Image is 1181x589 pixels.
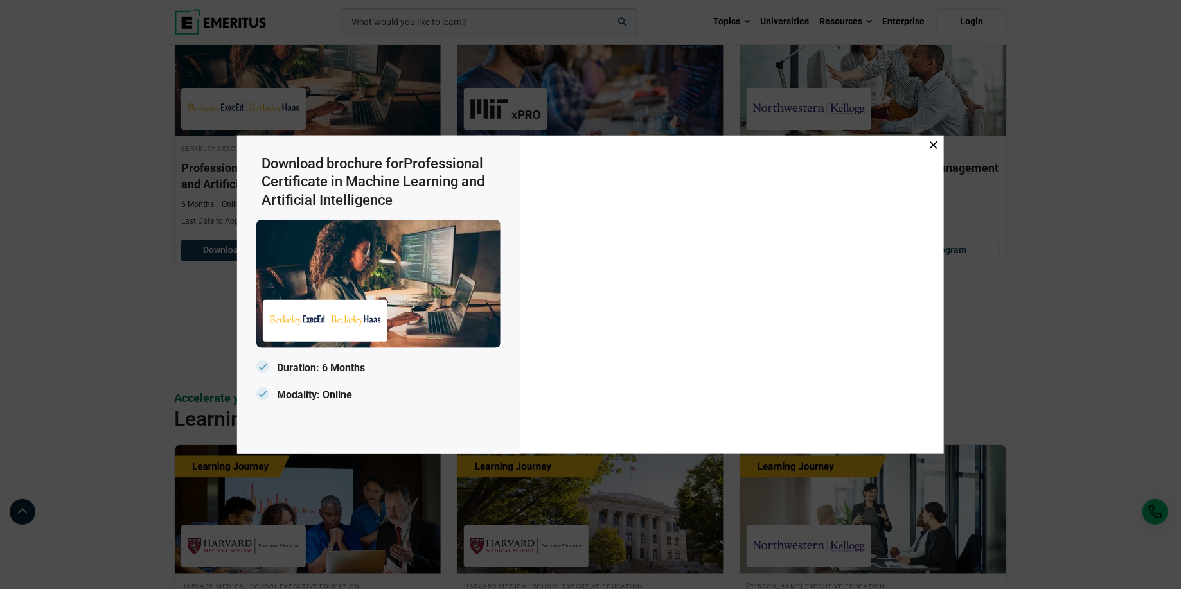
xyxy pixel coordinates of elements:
iframe: Download Brochure [526,141,937,443]
span: Professional Certificate in Machine Learning and Artificial Intelligence [262,155,484,207]
img: Emeritus [256,220,501,348]
p: Modality: Online [256,385,501,405]
img: Emeritus [269,306,381,335]
h3: Download brochure for [262,154,501,209]
p: Duration: 6 Months [256,358,501,378]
